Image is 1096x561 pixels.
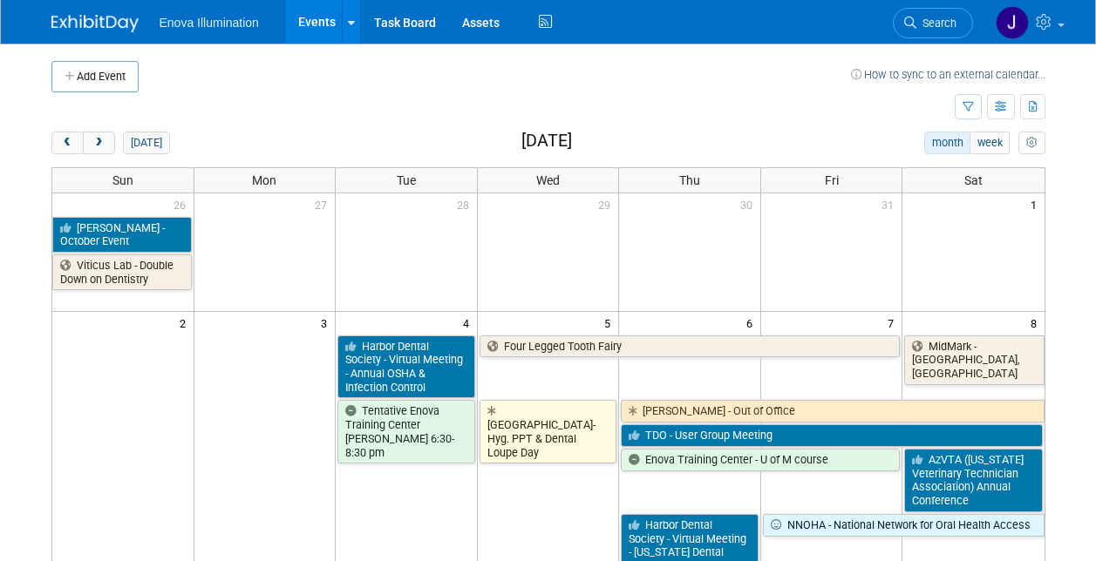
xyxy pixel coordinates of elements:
a: Enova Training Center - U of M course [621,449,900,471]
span: 26 [172,193,194,215]
span: 6 [745,312,760,334]
button: myCustomButton [1018,132,1045,154]
a: [PERSON_NAME] - October Event [52,217,192,253]
span: 5 [602,312,618,334]
span: Search [916,17,956,30]
span: 29 [596,193,618,215]
a: [GEOGRAPHIC_DATA]-Hyg. PPT & Dental Loupe Day [480,400,617,463]
span: Mon [252,173,276,187]
h2: [DATE] [521,132,572,151]
span: 30 [739,193,760,215]
span: Fri [825,173,839,187]
span: Thu [679,173,700,187]
a: NNOHA - National Network for Oral Health Access [763,514,1045,537]
a: Viticus Lab - Double Down on Dentistry [52,254,192,290]
i: Personalize Calendar [1026,138,1038,149]
span: 2 [178,312,194,334]
a: Four Legged Tooth Fairy [480,335,901,358]
button: month [924,132,970,154]
span: 7 [886,312,902,334]
span: 4 [461,312,477,334]
span: Enova Illumination [160,16,259,30]
a: MidMark - [GEOGRAPHIC_DATA], [GEOGRAPHIC_DATA] [904,335,1044,385]
a: TDO - User Group Meeting [621,424,1042,447]
a: AzVTA ([US_STATE] Veterinary Technician Association) Annual Conference [904,449,1042,512]
span: 3 [319,312,335,334]
span: Tue [397,173,416,187]
span: 1 [1029,193,1045,215]
a: Harbor Dental Society - Virtual Meeting - Annual OSHA & Infection Control [337,335,475,399]
span: 27 [313,193,335,215]
a: [PERSON_NAME] - Out of Office [621,400,1044,422]
button: next [83,132,115,154]
button: [DATE] [123,132,169,154]
span: Sun [112,173,133,187]
a: How to sync to an external calendar... [851,68,1045,81]
a: Tentative Enova Training Center [PERSON_NAME] 6:30-8:30 pm [337,400,475,463]
img: JeffD Dyll [996,6,1029,39]
span: Sat [964,173,983,187]
button: week [970,132,1010,154]
span: 8 [1029,312,1045,334]
span: 31 [880,193,902,215]
button: Add Event [51,61,139,92]
img: ExhibitDay [51,15,139,32]
span: 28 [455,193,477,215]
button: prev [51,132,84,154]
span: Wed [536,173,560,187]
a: Search [893,8,973,38]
